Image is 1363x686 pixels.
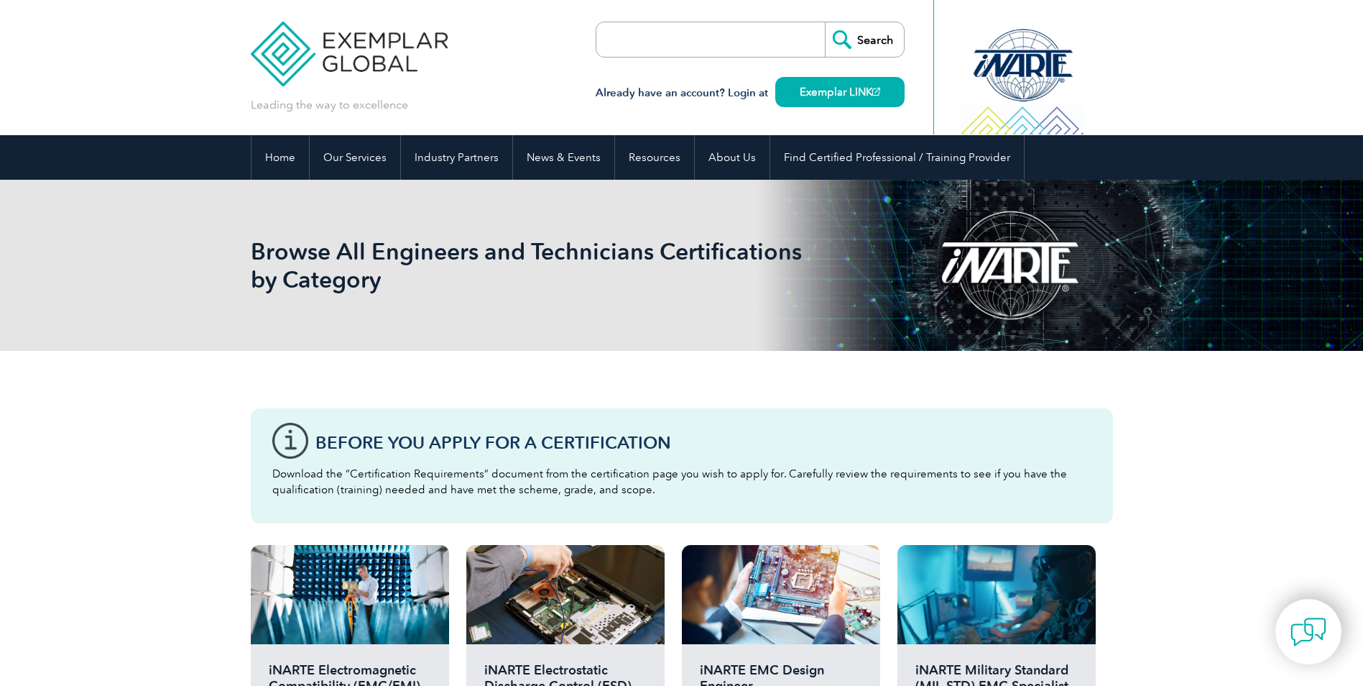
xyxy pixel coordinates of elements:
img: contact-chat.png [1290,614,1326,650]
h3: Already have an account? Login at [596,84,905,102]
h1: Browse All Engineers and Technicians Certifications by Category [251,237,803,293]
a: Resources [615,135,694,180]
a: Industry Partners [401,135,512,180]
a: Exemplar LINK [775,77,905,107]
a: News & Events [513,135,614,180]
img: open_square.png [872,88,880,96]
p: Download the “Certification Requirements” document from the certification page you wish to apply ... [272,466,1091,498]
a: Find Certified Professional / Training Provider [770,135,1024,180]
input: Search [825,22,904,57]
h3: Before You Apply For a Certification [315,434,1091,452]
a: Our Services [310,135,400,180]
a: About Us [695,135,770,180]
a: Home [251,135,309,180]
p: Leading the way to excellence [251,97,408,113]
